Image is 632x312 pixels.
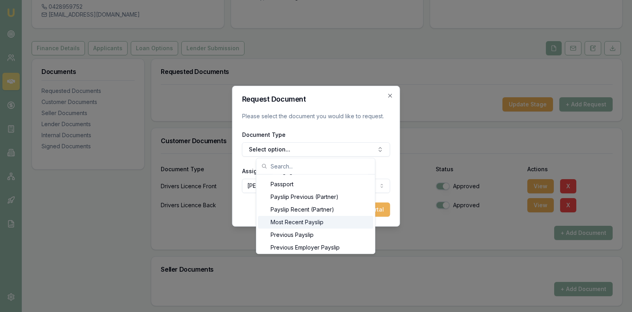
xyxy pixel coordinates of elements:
div: Search... [256,174,375,253]
div: Most Recent Payslip [258,216,373,229]
input: Search... [271,158,370,174]
div: Previous Payslip [258,229,373,241]
label: Document Type [242,131,286,138]
div: Passport [258,178,373,191]
h2: Request Document [242,96,390,103]
div: Previous Employer Payslip [258,241,373,254]
p: Please select the document you would like to request. [242,112,390,120]
div: Payslip Recent (Partner) [258,203,373,216]
label: Assigned Client [242,168,286,174]
button: Select option... [242,142,390,157]
div: Payslip Previous (Partner) [258,191,373,203]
